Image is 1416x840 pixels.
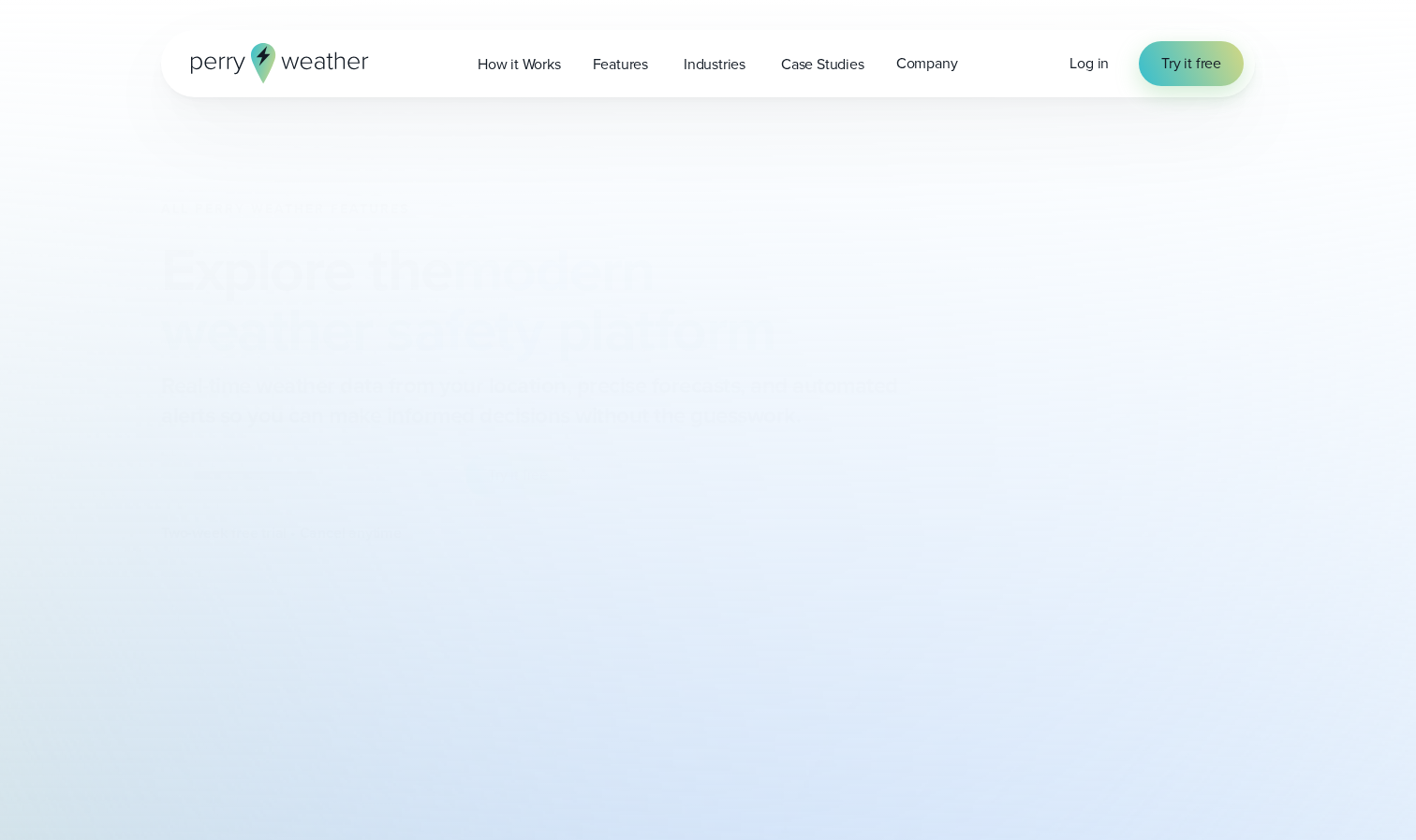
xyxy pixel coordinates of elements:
[478,53,561,76] span: How it Works
[781,53,864,76] span: Case Studies
[1069,52,1109,74] span: Log in
[1161,52,1221,75] span: Try it free
[896,52,958,75] span: Company
[684,53,745,76] span: Industries
[593,53,648,76] span: Features
[1139,41,1244,86] a: Try it free
[765,45,880,83] a: Case Studies
[462,45,577,83] a: How it Works
[1069,52,1109,75] a: Log in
